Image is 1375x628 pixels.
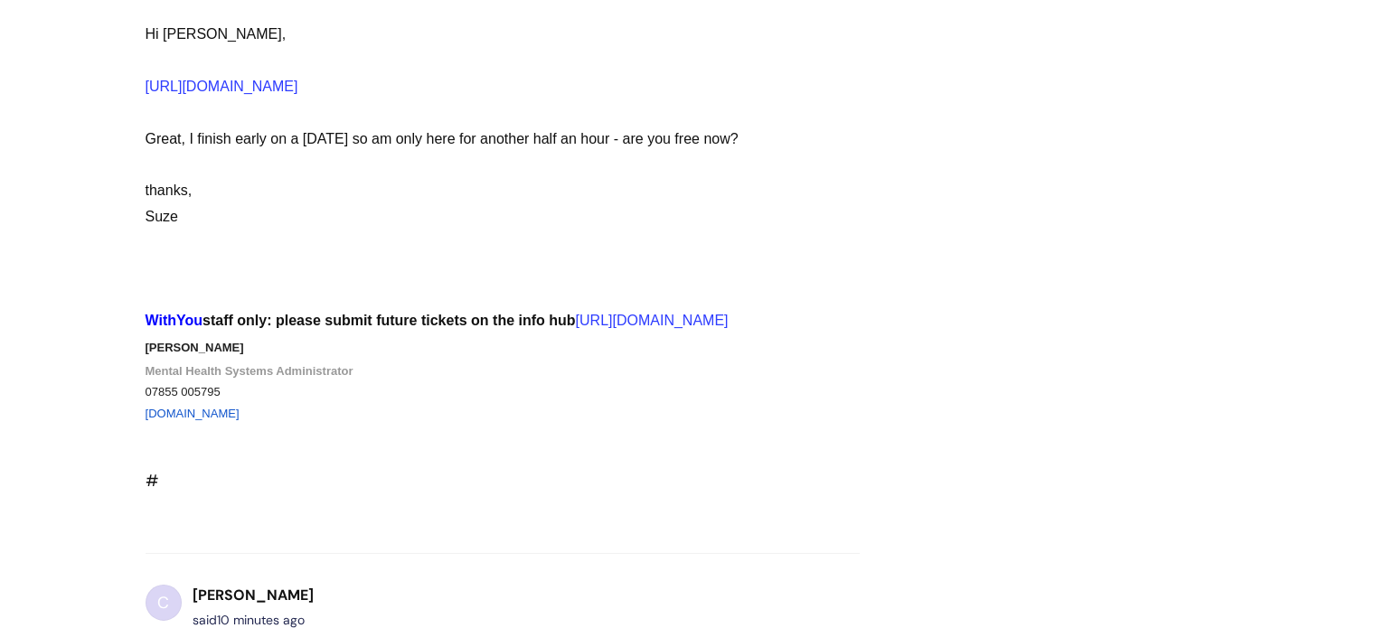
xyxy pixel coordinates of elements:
a: [URL][DOMAIN_NAME] [576,313,729,328]
div: thanks, [146,178,795,204]
a: [DOMAIN_NAME] [146,407,240,420]
b: [PERSON_NAME] [146,341,244,354]
strong: staff only: please submit future tickets on the info hub [146,313,576,328]
div: Hi [PERSON_NAME], [146,22,795,99]
div: 07855 005795 [146,361,795,403]
div: Suze [146,204,795,230]
div: C [146,585,182,621]
b: [PERSON_NAME] [193,586,314,605]
div: ​Great, I finish early on a [DATE] so am only here for another half an hour - are you free now? [146,127,795,153]
div: # [146,22,795,495]
a: [URL][DOMAIN_NAME] [146,79,298,94]
span: Tue, 7 Oct, 2025 at 2:03 PM [217,612,305,628]
font: Mental Health Systems Administrator [146,364,353,378]
span: WithYou [146,313,203,328]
